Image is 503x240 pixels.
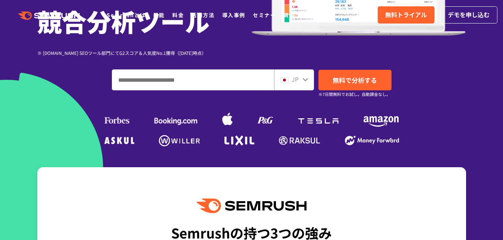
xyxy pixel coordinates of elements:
img: Semrush [197,199,306,213]
a: セミナー [253,11,276,19]
a: 無料で分析する [318,70,392,90]
small: ※7日間無料でお試し。自動課金なし。 [318,91,390,98]
a: 料金 [172,11,184,19]
span: 無料トライアル [385,10,427,20]
span: デモを申し込む [448,10,490,20]
div: ※ [DOMAIN_NAME] SEOツール部門にてG2スコア＆人気度No.1獲得（[DATE]時点） [37,49,252,56]
span: JP [292,75,299,84]
a: Semrushとは [107,11,145,19]
a: 機能 [153,11,165,19]
a: 導入事例 [222,11,245,19]
a: 活用方法 [191,11,214,19]
a: デモを申し込む [440,6,497,24]
span: 無料で分析する [333,75,377,85]
a: 無料トライアル [378,6,434,24]
input: ドメイン、キーワードまたはURLを入力してください [112,70,274,90]
a: 資料ダウンロード [283,11,330,19]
